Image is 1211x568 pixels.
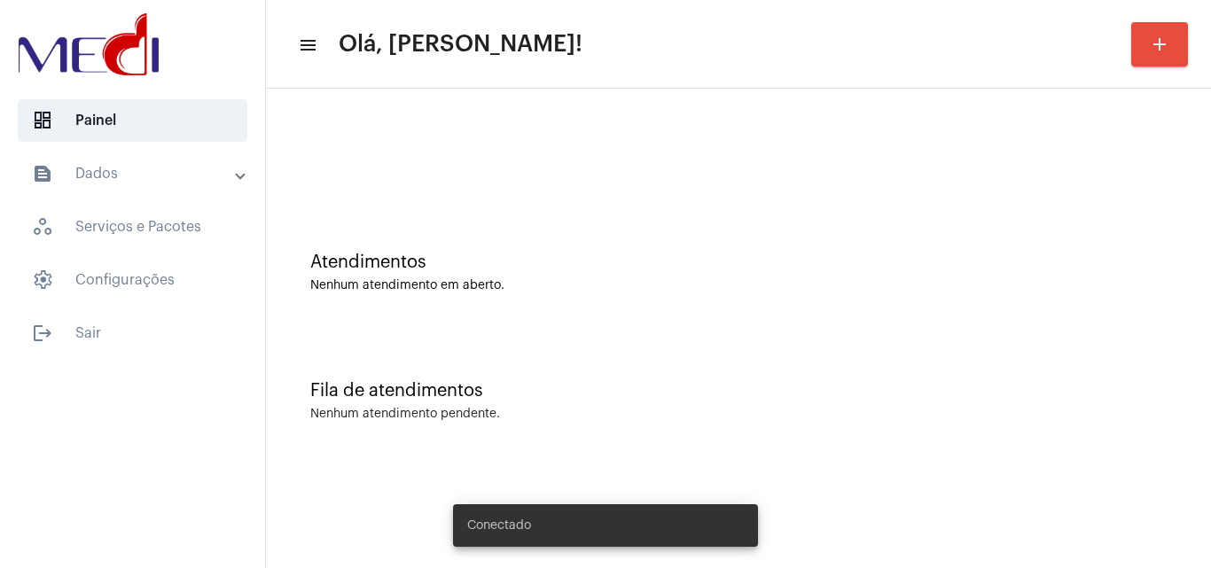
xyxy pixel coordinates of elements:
[32,163,53,184] mat-icon: sidenav icon
[298,35,316,56] mat-icon: sidenav icon
[32,269,53,291] span: sidenav icon
[32,323,53,344] mat-icon: sidenav icon
[310,408,500,421] div: Nenhum atendimento pendente.
[310,279,1167,292] div: Nenhum atendimento em aberto.
[18,99,247,142] span: Painel
[339,30,582,58] span: Olá, [PERSON_NAME]!
[18,259,247,301] span: Configurações
[467,517,531,534] span: Conectado
[32,163,237,184] mat-panel-title: Dados
[1149,34,1170,55] mat-icon: add
[14,9,163,80] img: d3a1b5fa-500b-b90f-5a1c-719c20e9830b.png
[32,110,53,131] span: sidenav icon
[310,381,1167,401] div: Fila de atendimentos
[18,206,247,248] span: Serviços e Pacotes
[310,253,1167,272] div: Atendimentos
[11,152,265,195] mat-expansion-panel-header: sidenav iconDados
[18,312,247,354] span: Sair
[32,216,53,237] span: sidenav icon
